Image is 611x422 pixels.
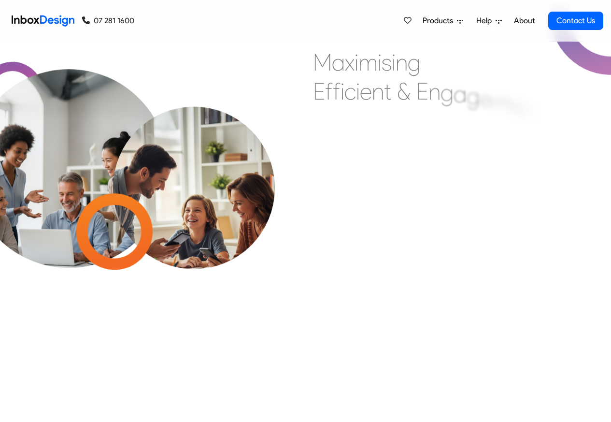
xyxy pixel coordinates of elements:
[492,87,511,116] div: m
[358,48,378,77] div: m
[325,77,333,106] div: f
[345,48,355,77] div: x
[423,15,457,27] span: Products
[356,77,360,106] div: i
[511,11,538,30] a: About
[313,48,547,193] div: Maximising Efficient & Engagement, Connecting Schools, Families, and Students.
[523,96,535,125] div: n
[392,48,396,77] div: i
[93,105,295,308] img: parents_with_child.png
[82,15,134,27] a: 07 281 1600
[355,48,358,77] div: i
[313,48,332,77] div: M
[344,77,356,106] div: c
[467,82,480,111] div: g
[384,77,391,106] div: t
[535,101,542,130] div: t
[360,77,372,106] div: e
[440,78,454,107] div: g
[416,77,428,106] div: E
[333,77,341,106] div: f
[397,77,411,106] div: &
[511,91,523,120] div: e
[480,84,492,113] div: e
[382,48,392,77] div: s
[548,12,603,30] a: Contact Us
[341,77,344,106] div: i
[454,79,467,108] div: a
[372,77,384,106] div: n
[378,48,382,77] div: i
[419,11,467,30] a: Products
[313,77,325,106] div: E
[428,77,440,106] div: n
[476,15,496,27] span: Help
[472,11,506,30] a: Help
[332,48,345,77] div: a
[408,48,421,77] div: g
[396,48,408,77] div: n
